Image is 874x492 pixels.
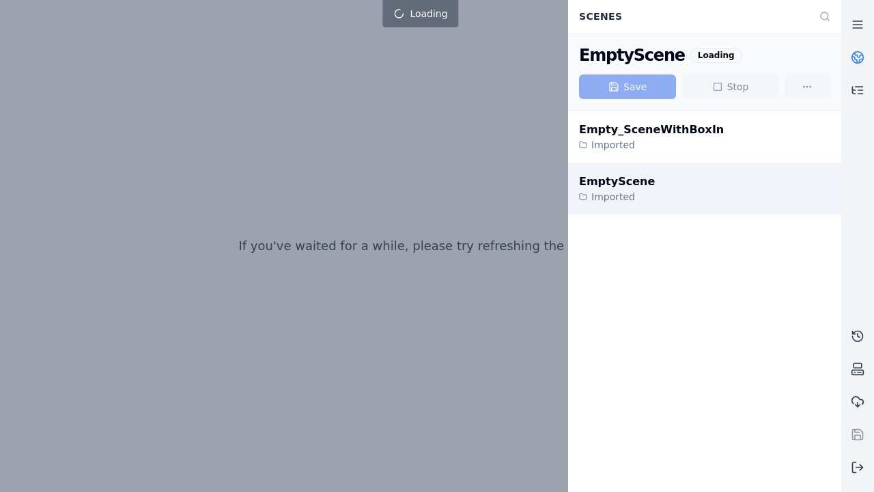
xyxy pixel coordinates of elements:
[571,3,811,29] div: Scenes
[579,138,724,152] div: Imported
[579,190,655,204] div: Imported
[690,48,742,63] div: Loading
[410,7,447,20] span: Loading
[579,44,685,66] div: EmptyScene
[579,174,655,190] div: EmptyScene
[579,122,724,138] div: Empty_SceneWithBoxIn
